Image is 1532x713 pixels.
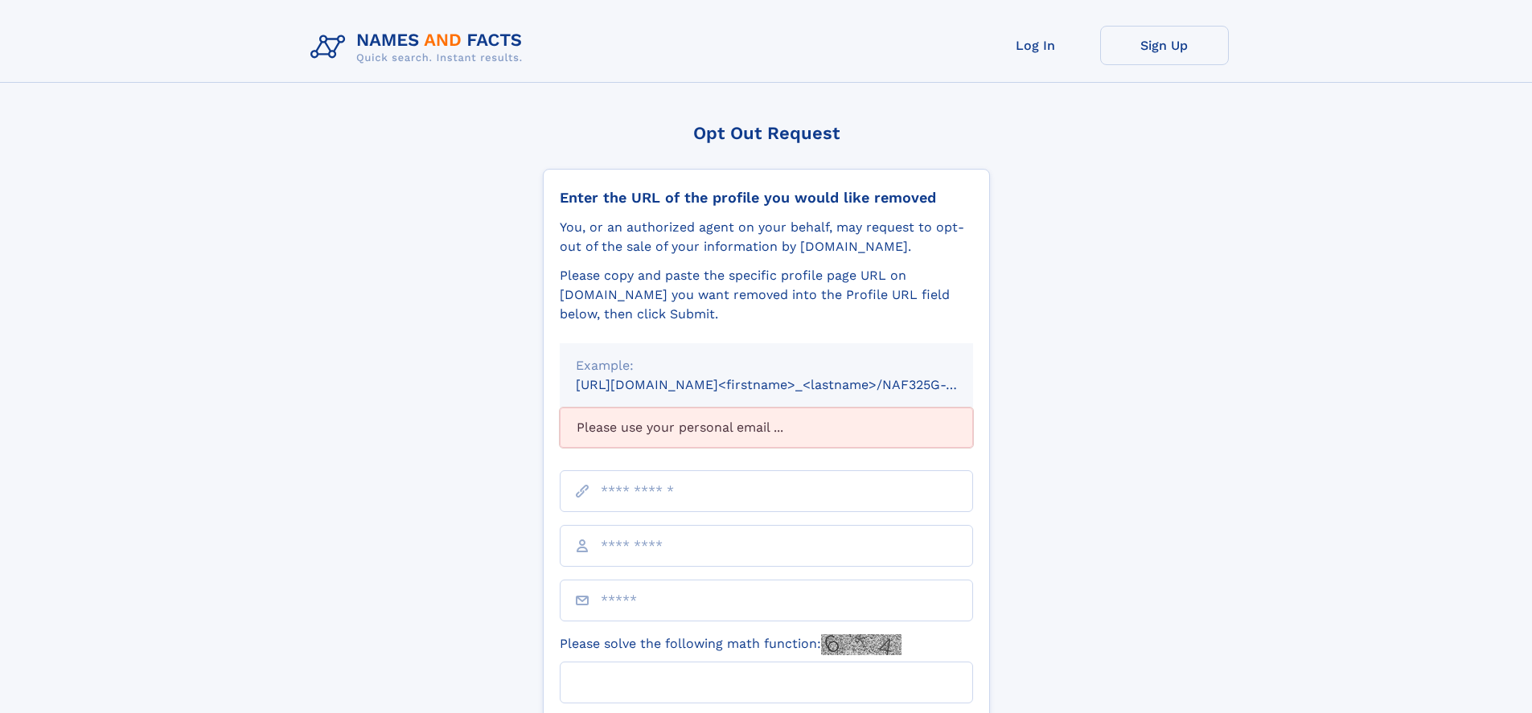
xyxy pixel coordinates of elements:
a: Log In [971,26,1100,65]
div: You, or an authorized agent on your behalf, may request to opt-out of the sale of your informatio... [560,218,973,256]
div: Example: [576,356,957,375]
div: Please copy and paste the specific profile page URL on [DOMAIN_NAME] you want removed into the Pr... [560,266,973,324]
img: Logo Names and Facts [304,26,536,69]
label: Please solve the following math function: [560,634,902,655]
small: [URL][DOMAIN_NAME]<firstname>_<lastname>/NAF325G-xxxxxxxx [576,377,1004,392]
div: Opt Out Request [543,123,990,143]
div: Please use your personal email ... [560,408,973,448]
a: Sign Up [1100,26,1229,65]
div: Enter the URL of the profile you would like removed [560,189,973,207]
